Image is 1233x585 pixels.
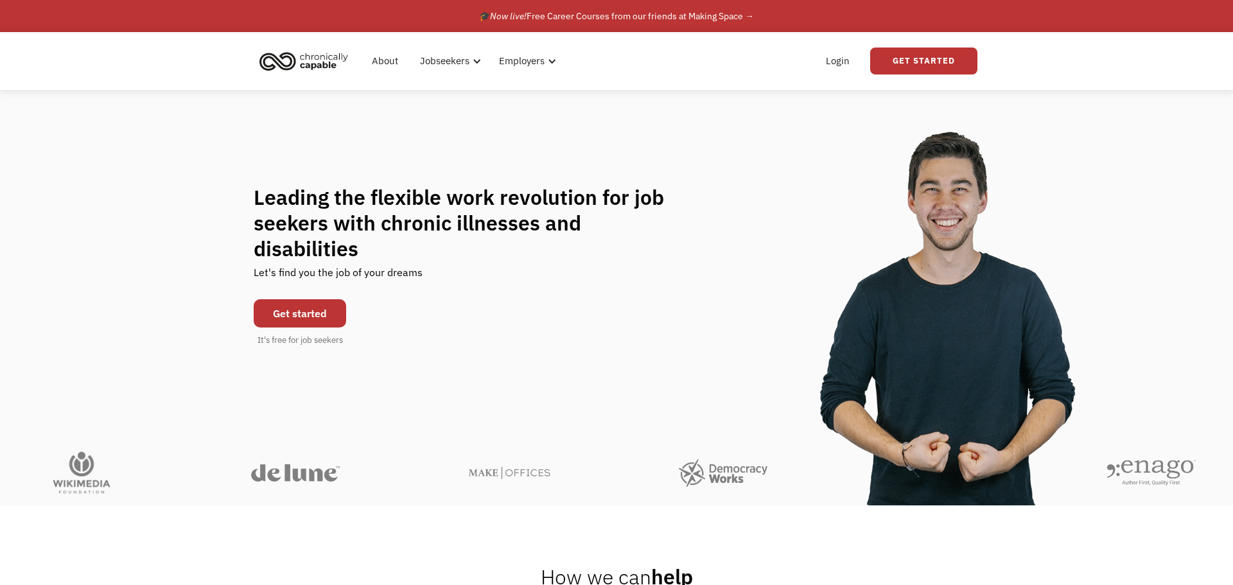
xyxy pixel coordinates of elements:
a: Login [818,40,857,82]
div: Jobseekers [420,53,469,69]
em: Now live! [490,10,527,22]
a: Get started [254,299,346,327]
a: home [256,47,358,75]
div: It's free for job seekers [258,334,343,347]
div: Employers [499,53,545,69]
a: Get Started [870,48,977,74]
img: Chronically Capable logo [256,47,352,75]
div: 🎓 Free Career Courses from our friends at Making Space → [479,8,754,24]
a: About [364,40,406,82]
h1: Leading the flexible work revolution for job seekers with chronic illnesses and disabilities [254,184,689,261]
div: Employers [491,40,560,82]
div: Jobseekers [412,40,485,82]
div: Let's find you the job of your dreams [254,261,423,293]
